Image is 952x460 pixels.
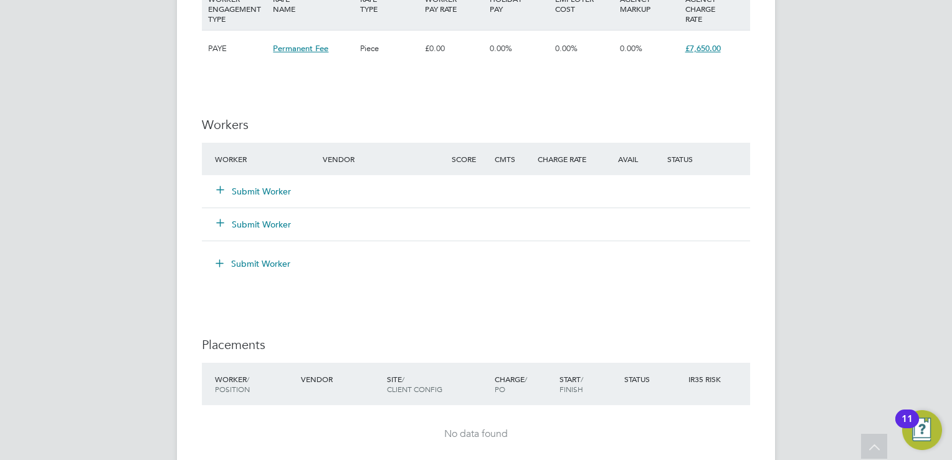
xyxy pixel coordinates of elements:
div: Status [664,148,750,170]
span: / Client Config [387,374,442,394]
h3: Workers [202,117,750,133]
h3: Placements [202,337,750,353]
div: Vendor [320,148,449,170]
div: Start [556,368,621,400]
div: Charge Rate [535,148,599,170]
button: Submit Worker [207,254,300,274]
button: Submit Worker [217,218,292,231]
span: / Finish [559,374,583,394]
div: No data found [214,428,738,441]
span: / Position [215,374,250,394]
span: £7,650.00 [685,43,721,54]
div: Cmts [492,148,535,170]
div: PAYE [205,31,270,67]
button: Open Resource Center, 11 new notifications [902,410,942,450]
span: / PO [495,374,527,394]
div: 11 [902,419,913,435]
div: Site [384,368,492,400]
div: £0.00 [422,31,487,67]
span: Permanent Fee [273,43,328,54]
div: Score [449,148,492,170]
span: 0.00% [490,43,512,54]
div: Piece [357,31,422,67]
div: Worker [212,368,298,400]
div: IR35 Risk [685,368,728,390]
div: Vendor [298,368,384,390]
div: Avail [599,148,664,170]
div: Status [621,368,686,390]
span: 0.00% [620,43,642,54]
div: Worker [212,148,320,170]
button: Submit Worker [217,185,292,198]
div: Charge [492,368,556,400]
span: 0.00% [555,43,578,54]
